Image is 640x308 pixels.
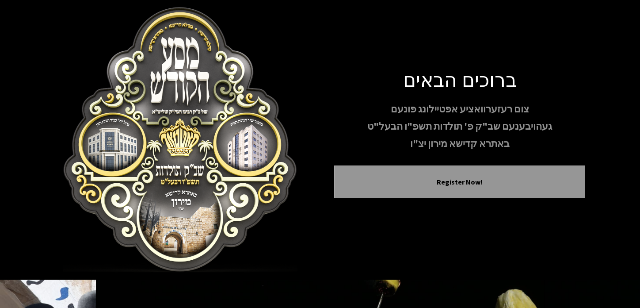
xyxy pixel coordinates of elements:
h1: ברוכים הבאים [334,67,585,91]
img: Meron Toldos Logo [55,7,306,273]
p: באתרא קדישא מירון יצ"ו [334,136,585,151]
p: געהויבענעם שב"ק פ' תולדות תשפ"ו הבעל"ט [334,119,585,134]
p: צום רעזערוואציע אפטיילונג פונעם [334,101,585,117]
button: Register Now! [345,177,574,187]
